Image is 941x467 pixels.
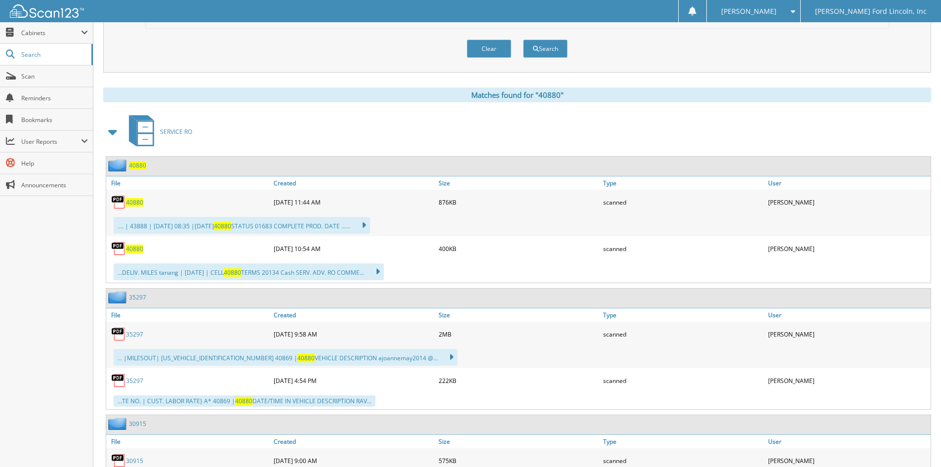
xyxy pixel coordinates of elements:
img: PDF.png [111,373,126,388]
span: [PERSON_NAME] [721,8,777,14]
img: folder2.png [108,159,129,171]
a: 40880 [126,198,143,207]
div: .... | 43888 | [DATE] 08:35 |[DATE] STATUS 01683 COMPLETE PROD. DATE ...... [114,217,370,234]
div: ...TE NO. | CUST. LABOR RATE} A* 40869 | DATE/TIME IN VEHICLE DESCRIPTION RAV... [114,395,375,407]
a: 40880 [126,245,143,253]
div: [PERSON_NAME] [766,239,931,258]
a: 35297 [126,377,143,385]
a: Created [271,308,436,322]
div: ...DELIV. MILES tanang | [DATE] | CELL TERMS 20134 Cash SERV. ADV. RO COMME... [114,263,384,280]
button: Search [523,40,568,58]
div: 222KB [436,371,601,390]
img: scan123-logo-white.svg [10,4,84,18]
a: SERVICE RO [123,112,192,151]
div: [PERSON_NAME] [766,324,931,344]
a: 30915 [129,420,146,428]
a: Created [271,435,436,448]
div: [DATE] 9:58 AM [271,324,436,344]
span: 40880 [235,397,252,405]
div: 400KB [436,239,601,258]
a: Type [601,176,766,190]
span: SERVICE RO [160,127,192,136]
div: scanned [601,324,766,344]
a: 40880 [129,161,146,170]
a: File [106,435,271,448]
img: PDF.png [111,241,126,256]
span: Announcements [21,181,88,189]
span: Cabinets [21,29,81,37]
img: PDF.png [111,195,126,210]
span: Reminders [21,94,88,102]
a: Type [601,308,766,322]
a: File [106,176,271,190]
a: Type [601,435,766,448]
span: Bookmarks [21,116,88,124]
div: [PERSON_NAME] [766,371,931,390]
span: Help [21,159,88,168]
span: [PERSON_NAME] Ford Lincoln, Inc [815,8,927,14]
div: scanned [601,371,766,390]
div: ... |MILESOUT| [US_VEHICLE_IDENTIFICATION_NUMBER] 40869 | VEHICLE DESCRIPTION ajoannemay2014 @... [114,349,457,366]
a: 30915 [126,457,143,465]
span: 40880 [297,354,315,362]
span: Search [21,50,86,59]
div: scanned [601,192,766,212]
button: Clear [467,40,511,58]
a: User [766,308,931,322]
span: 40880 [224,268,241,277]
a: User [766,176,931,190]
div: 876KB [436,192,601,212]
a: Size [436,435,601,448]
a: 35297 [126,330,143,339]
span: Scan [21,72,88,81]
span: 40880 [214,222,231,230]
span: User Reports [21,137,81,146]
div: [DATE] 4:54 PM [271,371,436,390]
div: [DATE] 10:54 AM [271,239,436,258]
a: Size [436,308,601,322]
div: 2MB [436,324,601,344]
a: User [766,435,931,448]
a: 35297 [129,293,146,301]
iframe: Chat Widget [892,420,941,467]
div: [PERSON_NAME] [766,192,931,212]
div: [DATE] 11:44 AM [271,192,436,212]
a: File [106,308,271,322]
a: Size [436,176,601,190]
img: folder2.png [108,418,129,430]
div: scanned [601,239,766,258]
div: Matches found for "40880" [103,87,931,102]
img: PDF.png [111,327,126,341]
a: Created [271,176,436,190]
img: folder2.png [108,291,129,303]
